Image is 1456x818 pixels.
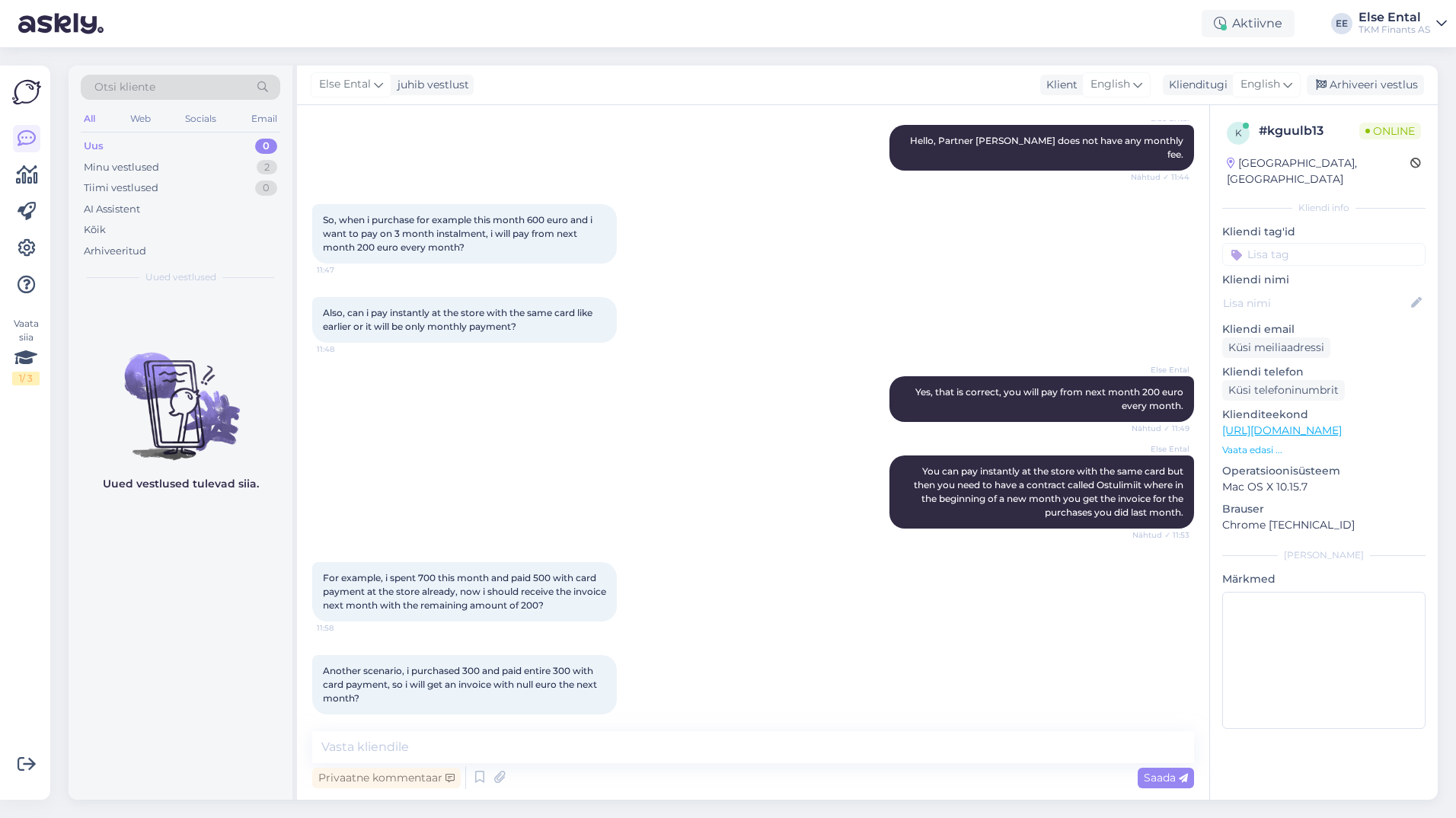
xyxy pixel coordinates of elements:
[12,372,40,385] div: 1 / 3
[312,768,461,788] div: Privaatne kommentaar
[12,317,40,385] div: Vaata siia
[1131,171,1189,183] span: Nähtud ✓ 11:44
[145,270,216,284] span: Uued vestlused
[1132,423,1189,434] span: Nähtud ✓ 11:49
[1144,771,1188,784] span: Saada
[248,109,280,129] div: Email
[182,109,219,129] div: Socials
[1222,479,1426,495] p: Mac OS X 10.15.7
[1222,243,1426,266] input: Lisa tag
[1223,295,1408,312] input: Lisa nimi
[1163,77,1228,93] div: Klienditugi
[1359,24,1430,36] div: TKM Finants AS
[1222,423,1342,437] a: [URL][DOMAIN_NAME]
[323,307,595,332] span: Also, can i pay instantly at the store with the same card like earlier or it will be only monthly...
[255,139,277,154] div: 0
[1227,155,1410,187] div: [GEOGRAPHIC_DATA], [GEOGRAPHIC_DATA]
[1222,364,1426,380] p: Kliendi telefon
[915,386,1186,411] span: Yes, that is correct, you will pay from next month 200 euro every month.
[1240,76,1280,93] span: English
[317,343,374,355] span: 11:48
[1307,75,1424,95] div: Arhiveeri vestlus
[317,264,374,276] span: 11:47
[1331,13,1352,34] div: EE
[1235,127,1242,139] span: k
[1222,201,1426,215] div: Kliendi info
[84,202,140,217] div: AI Assistent
[323,214,595,253] span: So, when i purchase for example this month 600 euro and i want to pay on 3 month instalment, i wi...
[1222,272,1426,288] p: Kliendi nimi
[1359,11,1430,24] div: Else Ental
[84,139,104,154] div: Uus
[69,325,292,462] img: No chats
[1222,571,1426,587] p: Märkmed
[910,135,1186,160] span: Hello, Partner [PERSON_NAME] does not have any monthly fee.
[391,77,469,93] div: juhib vestlust
[1222,380,1345,401] div: Küsi telefoninumbrit
[914,465,1186,518] span: You can pay instantly at the store with the same card but then you need to have a contract called...
[317,715,374,727] span: 11:59
[1222,321,1426,337] p: Kliendi email
[1359,11,1447,36] a: Else EntalTKM Finants AS
[81,109,98,129] div: All
[323,572,608,611] span: For example, i spent 700 this month and paid 500 with card payment at the store already, now i sh...
[1090,76,1130,93] span: English
[257,160,277,175] div: 2
[94,79,155,95] span: Otsi kliente
[1132,364,1189,375] span: Else Ental
[317,622,374,634] span: 11:58
[12,78,41,107] img: Askly Logo
[84,222,106,238] div: Kõik
[323,665,599,704] span: Another scenario, i purchased 300 and paid entire 300 with card payment, so i will get an invoice...
[1222,443,1426,457] p: Vaata edasi ...
[319,76,371,93] span: Else Ental
[1132,443,1189,455] span: Else Ental
[1222,548,1426,562] div: [PERSON_NAME]
[1222,463,1426,479] p: Operatsioonisüsteem
[103,476,259,492] p: Uued vestlused tulevad siia.
[84,160,159,175] div: Minu vestlused
[1202,10,1295,37] div: Aktiivne
[1040,77,1078,93] div: Klient
[1132,529,1189,541] span: Nähtud ✓ 11:53
[1222,224,1426,240] p: Kliendi tag'id
[1222,501,1426,517] p: Brauser
[1222,337,1330,358] div: Küsi meiliaadressi
[1222,517,1426,533] p: Chrome [TECHNICAL_ID]
[84,181,158,196] div: Tiimi vestlused
[255,181,277,196] div: 0
[84,244,146,259] div: Arhiveeritud
[127,109,154,129] div: Web
[1222,407,1426,423] p: Klienditeekond
[1259,122,1359,140] div: # kguulb13
[1359,123,1421,139] span: Online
